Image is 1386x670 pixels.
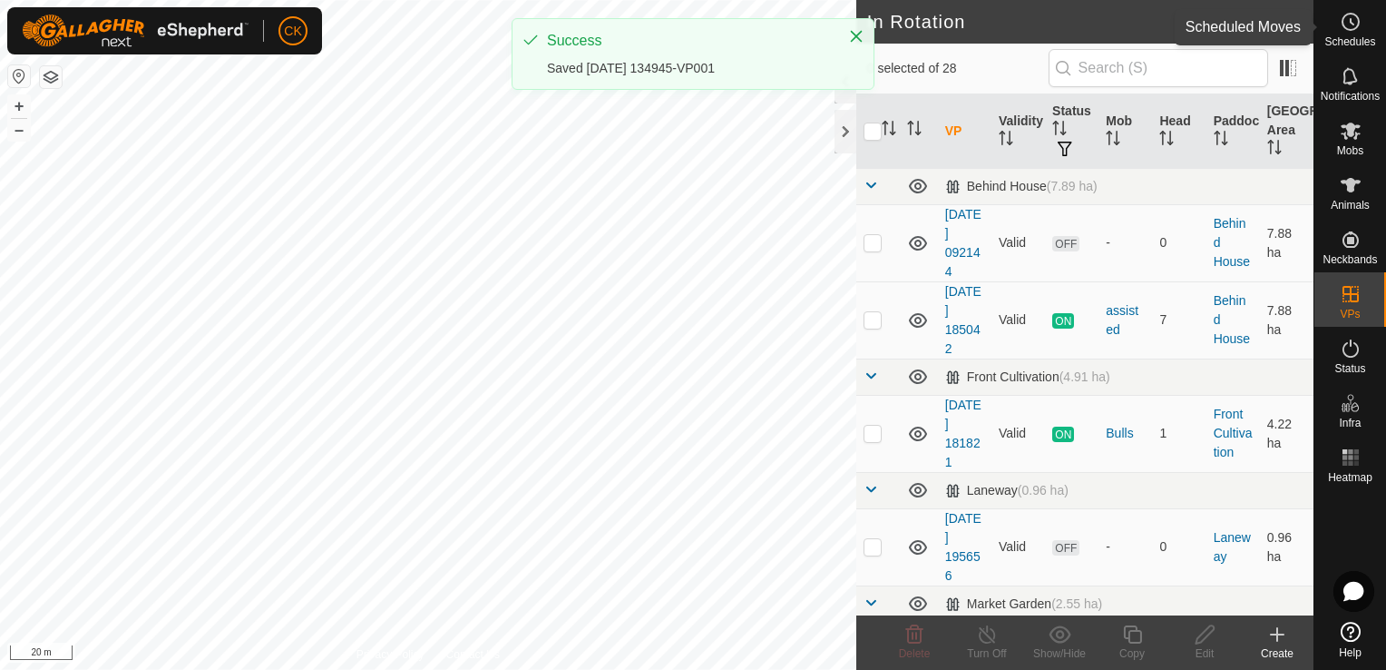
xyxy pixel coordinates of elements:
p-sorticon: Activate to sort [882,123,896,138]
span: ON [1052,427,1074,442]
span: Delete [899,647,931,660]
span: CK [284,22,301,41]
p-sorticon: Activate to sort [1267,143,1282,157]
img: Gallagher Logo [22,15,249,47]
div: Show/Hide [1023,645,1096,662]
span: (7.89 ha) [1047,179,1098,193]
td: 7.88 ha [1260,281,1313,359]
a: Laneway [1214,530,1251,564]
button: Reset Map [8,65,30,87]
td: 4.22 ha [1260,395,1313,472]
div: Laneway [945,483,1069,498]
div: Bulls [1106,424,1145,443]
div: Turn Off [951,645,1023,662]
a: [DATE] 185042 [945,284,981,356]
td: 0 [1152,204,1205,281]
a: Privacy Policy [356,646,425,663]
h2: In Rotation [867,11,1275,33]
span: Status [1334,363,1365,374]
div: Success [547,30,830,52]
div: assisted [1106,301,1145,340]
span: (4.91 ha) [1059,369,1110,384]
span: Heatmap [1328,472,1372,483]
a: [DATE] 181821 [945,398,981,469]
th: VP [938,94,991,169]
td: 1 [1152,395,1205,472]
div: Saved [DATE] 134945-VP001 [547,59,830,78]
td: Valid [991,204,1045,281]
td: 7 [1152,281,1205,359]
input: Search (S) [1049,49,1268,87]
td: Valid [991,281,1045,359]
p-sorticon: Activate to sort [1052,123,1067,138]
button: + [8,95,30,117]
p-sorticon: Activate to sort [1159,133,1174,148]
td: 7.88 ha [1260,204,1313,281]
td: 0.96 ha [1260,508,1313,586]
p-sorticon: Activate to sort [1214,133,1228,148]
a: [DATE] 092144 [945,207,981,279]
span: VPs [1340,309,1360,320]
span: Notifications [1321,91,1380,102]
button: Close [844,24,869,49]
th: Validity [991,94,1045,169]
a: Behind House [1214,293,1250,346]
a: Contact Us [446,646,500,663]
div: - [1106,233,1145,252]
span: OFF [1052,540,1079,556]
span: Help [1339,647,1362,658]
span: Animals [1331,200,1370,211]
div: Market Garden [945,596,1102,612]
a: Front Cultivation [1214,407,1253,459]
p-sorticon: Activate to sort [1106,133,1120,148]
div: Copy [1096,645,1168,662]
span: (2.55 ha) [1051,596,1102,611]
th: Mob [1098,94,1152,169]
th: Status [1045,94,1098,169]
td: 0 [1152,508,1205,586]
span: 28 [1275,8,1295,35]
div: Front Cultivation [945,369,1110,385]
th: Head [1152,94,1205,169]
span: Infra [1339,418,1361,429]
a: [DATE] 195656 [945,511,981,583]
th: Paddock [1206,94,1260,169]
button: Map Layers [40,66,62,88]
p-sorticon: Activate to sort [907,123,922,138]
div: Create [1241,645,1313,662]
div: Behind House [945,179,1098,194]
span: Schedules [1324,36,1375,47]
button: – [8,119,30,141]
span: ON [1052,313,1074,329]
span: OFF [1052,236,1079,251]
div: Edit [1168,645,1241,662]
th: [GEOGRAPHIC_DATA] Area [1260,94,1313,169]
td: Valid [991,395,1045,472]
td: Valid [991,508,1045,586]
p-sorticon: Activate to sort [999,133,1013,148]
a: Behind House [1214,216,1250,269]
a: Help [1314,615,1386,665]
div: - [1106,537,1145,557]
span: 0 selected of 28 [867,59,1049,78]
span: (0.96 ha) [1018,483,1069,498]
span: Neckbands [1323,254,1377,265]
span: Mobs [1337,145,1363,156]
